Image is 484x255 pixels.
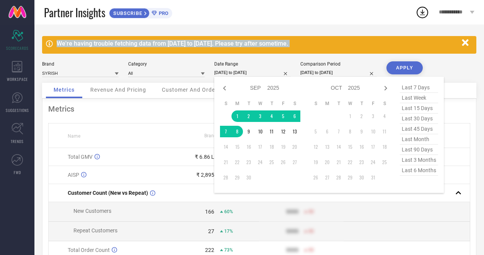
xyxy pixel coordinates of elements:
[68,247,110,253] span: Total Order Count
[367,126,379,137] td: Fri Oct 10 2025
[289,141,300,153] td: Sat Sep 20 2025
[310,100,321,107] th: Sunday
[157,10,168,16] span: PRO
[266,156,277,168] td: Thu Sep 25 2025
[128,61,205,67] div: Category
[220,172,231,183] td: Sun Sep 28 2025
[196,172,214,178] div: ₹ 2,895
[289,100,300,107] th: Saturday
[220,126,231,137] td: Sun Sep 07 2025
[333,156,344,168] td: Tue Oct 21 2025
[386,61,423,74] button: APPLY
[205,209,214,215] div: 166
[308,247,314,253] span: 50
[321,141,333,153] td: Mon Oct 13 2025
[356,172,367,183] td: Thu Oct 30 2025
[356,126,367,137] td: Thu Oct 09 2025
[42,61,119,67] div: Brand
[205,247,214,253] div: 222
[195,154,214,160] div: ₹ 6.86 L
[277,141,289,153] td: Fri Sep 19 2025
[277,110,289,122] td: Fri Sep 05 2025
[367,141,379,153] td: Fri Oct 17 2025
[277,126,289,137] td: Fri Sep 12 2025
[220,100,231,107] th: Sunday
[310,156,321,168] td: Sun Oct 19 2025
[231,156,243,168] td: Mon Sep 22 2025
[243,126,254,137] td: Tue Sep 09 2025
[277,100,289,107] th: Friday
[204,133,230,138] span: Brand Value
[254,141,266,153] td: Wed Sep 17 2025
[68,154,93,160] span: Total GMV
[224,209,233,214] span: 60%
[266,141,277,153] td: Thu Sep 18 2025
[6,107,29,113] span: SUGGESTIONS
[214,69,291,77] input: Select date range
[231,126,243,137] td: Mon Sep 08 2025
[11,138,24,144] span: TRENDS
[344,172,356,183] td: Wed Oct 29 2025
[266,126,277,137] td: Thu Sep 11 2025
[243,156,254,168] td: Tue Sep 23 2025
[286,209,298,215] div: 9999
[68,133,80,139] span: Name
[356,100,367,107] th: Thursday
[321,100,333,107] th: Monday
[310,172,321,183] td: Sun Oct 26 2025
[109,10,144,16] span: SUBSCRIBE
[289,110,300,122] td: Sat Sep 06 2025
[356,141,367,153] td: Thu Oct 16 2025
[344,110,356,122] td: Wed Oct 01 2025
[400,93,438,103] span: last week
[379,156,390,168] td: Sat Oct 25 2025
[367,110,379,122] td: Fri Oct 03 2025
[379,100,390,107] th: Saturday
[308,209,314,214] span: 50
[300,69,377,77] input: Select comparison period
[400,145,438,155] span: last 90 days
[231,100,243,107] th: Monday
[243,100,254,107] th: Tuesday
[73,227,117,234] span: Repeat Customers
[333,141,344,153] td: Tue Oct 14 2025
[400,155,438,165] span: last 3 months
[400,165,438,176] span: last 6 months
[367,172,379,183] td: Fri Oct 31 2025
[321,156,333,168] td: Mon Oct 20 2025
[367,156,379,168] td: Fri Oct 24 2025
[286,228,298,234] div: 9999
[109,6,172,18] a: SUBSCRIBEPRO
[220,156,231,168] td: Sun Sep 21 2025
[400,114,438,124] span: last 30 days
[57,40,458,47] div: We're having trouble fetching data from [DATE] to [DATE]. Please try after sometime.
[220,84,229,93] div: Previous month
[6,45,29,51] span: SCORECARDS
[7,76,28,82] span: WORKSPACE
[289,156,300,168] td: Sat Sep 27 2025
[224,247,233,253] span: 73%
[243,141,254,153] td: Tue Sep 16 2025
[231,141,243,153] td: Mon Sep 15 2025
[231,172,243,183] td: Mon Sep 29 2025
[277,156,289,168] td: Fri Sep 26 2025
[231,110,243,122] td: Mon Sep 01 2025
[68,190,148,196] span: Customer Count (New vs Repeat)
[254,110,266,122] td: Wed Sep 03 2025
[344,100,356,107] th: Wednesday
[214,61,291,67] div: Date Range
[310,141,321,153] td: Sun Oct 12 2025
[333,172,344,183] td: Tue Oct 28 2025
[356,156,367,168] td: Thu Oct 23 2025
[379,110,390,122] td: Sat Oct 04 2025
[416,5,429,19] div: Open download list
[243,172,254,183] td: Tue Sep 30 2025
[333,126,344,137] td: Tue Oct 07 2025
[286,247,298,253] div: 9999
[243,110,254,122] td: Tue Sep 02 2025
[266,100,277,107] th: Thursday
[379,141,390,153] td: Sat Oct 18 2025
[208,228,214,234] div: 27
[344,156,356,168] td: Wed Oct 22 2025
[266,110,277,122] td: Thu Sep 04 2025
